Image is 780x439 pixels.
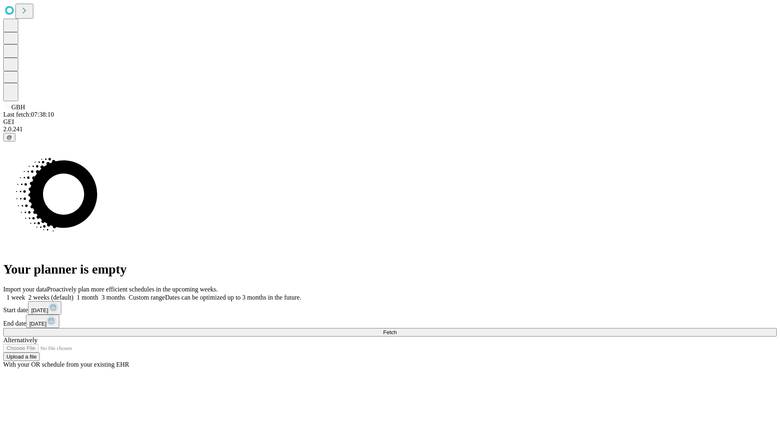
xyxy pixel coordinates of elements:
[47,286,218,293] span: Proactively plan more efficient schedules in the upcoming weeks.
[6,294,25,301] span: 1 week
[6,134,12,140] span: @
[3,301,777,315] div: Start date
[3,262,777,277] h1: Your planner is empty
[3,133,15,141] button: @
[3,352,40,361] button: Upload a file
[3,126,777,133] div: 2.0.241
[3,315,777,328] div: End date
[29,321,46,327] span: [DATE]
[3,118,777,126] div: GEI
[3,111,54,118] span: Last fetch: 07:38:10
[3,337,37,343] span: Alternatively
[165,294,301,301] span: Dates can be optimized up to 3 months in the future.
[3,286,47,293] span: Import your data
[383,329,396,335] span: Fetch
[3,361,129,368] span: With your OR schedule from your existing EHR
[31,307,48,313] span: [DATE]
[102,294,126,301] span: 3 months
[77,294,98,301] span: 1 month
[3,328,777,337] button: Fetch
[28,301,61,315] button: [DATE]
[11,104,25,111] span: GBH
[129,294,165,301] span: Custom range
[28,294,74,301] span: 2 weeks (default)
[26,315,59,328] button: [DATE]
